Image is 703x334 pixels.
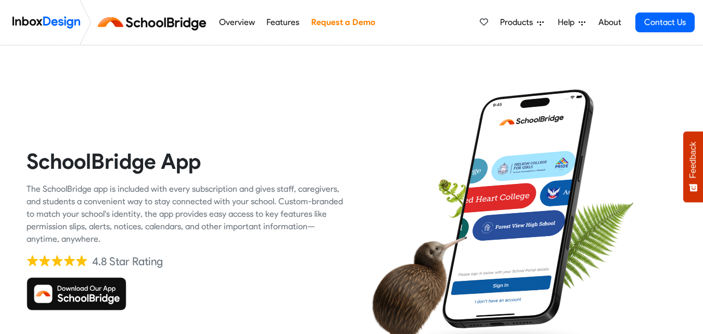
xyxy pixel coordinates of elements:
a: Features [264,12,302,33]
a: Overview [216,12,258,33]
div: The SchoolBridge app is included with every subscription and gives staff, caregivers, and student... [27,183,344,245]
a: Request a Demo [308,12,378,33]
div: 4.8 Star Rating [92,254,163,269]
img: phone.png [434,89,602,329]
span: Feedback [688,142,698,178]
span: Products [500,16,537,29]
a: Products [496,12,548,33]
a: Help [554,12,590,33]
span: Help [558,16,579,29]
a: Contact Us [635,13,695,32]
button: Feedback - Show survey [683,131,703,202]
a: About [595,12,624,33]
heading: SchoolBridge App [27,148,344,175]
img: schoolbridge logo [96,10,213,35]
img: Download SchoolBridge App [27,277,126,311]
